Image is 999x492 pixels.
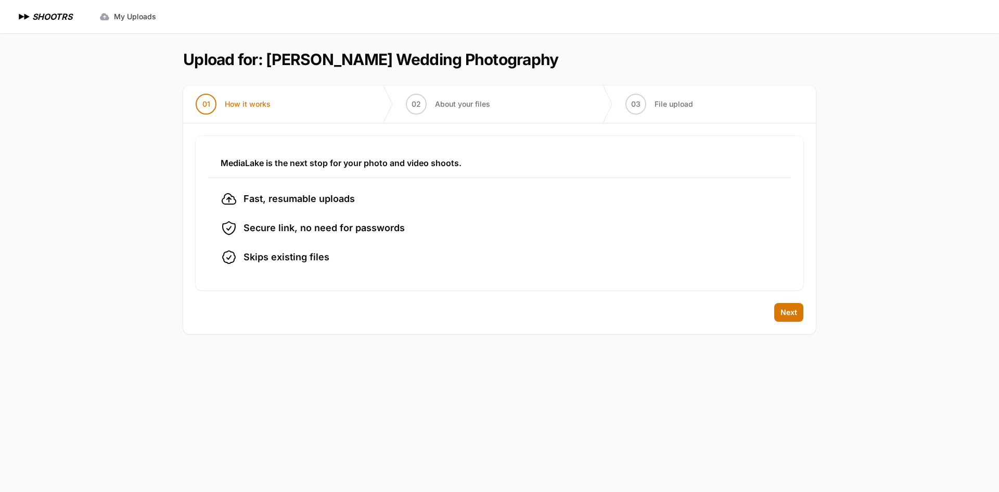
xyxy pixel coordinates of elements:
button: 02 About your files [393,85,503,123]
a: SHOOTRS SHOOTRS [17,10,72,23]
span: 03 [631,99,641,109]
span: 01 [202,99,210,109]
img: SHOOTRS [17,10,32,23]
button: 03 File upload [613,85,706,123]
span: 02 [412,99,421,109]
span: Next [780,307,797,318]
span: How it works [225,99,271,109]
button: Next [774,303,803,322]
button: 01 How it works [183,85,283,123]
span: Fast, resumable uploads [244,192,355,206]
span: File upload [655,99,693,109]
span: Secure link, no need for passwords [244,221,405,235]
h1: Upload for: [PERSON_NAME] Wedding Photography [183,50,558,69]
h3: MediaLake is the next stop for your photo and video shoots. [221,157,778,169]
h1: SHOOTRS [32,10,72,23]
span: Skips existing files [244,250,329,264]
a: My Uploads [93,7,162,26]
span: About your files [435,99,490,109]
span: My Uploads [114,11,156,22]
